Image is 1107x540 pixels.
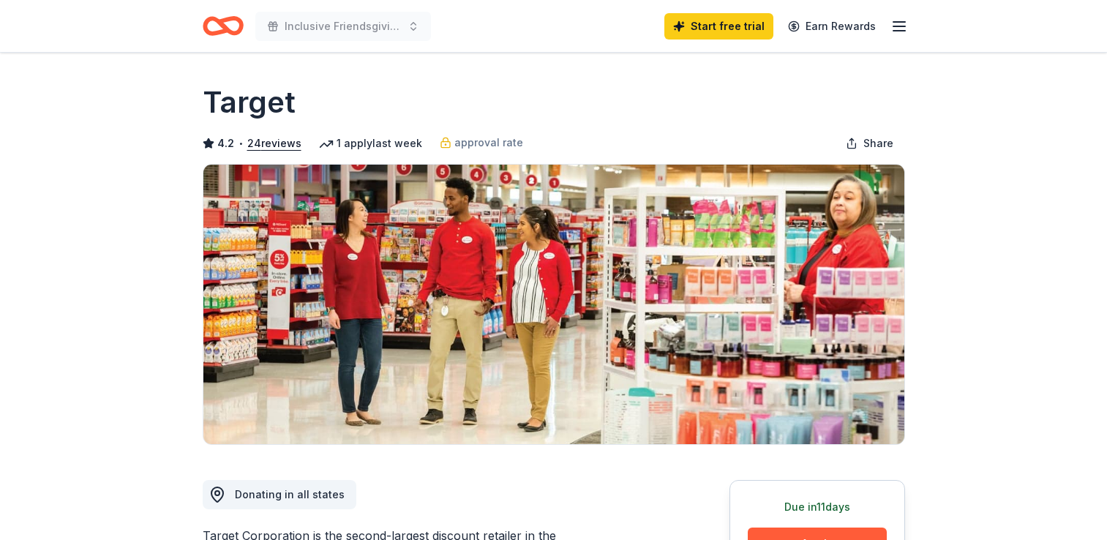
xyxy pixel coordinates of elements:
a: Earn Rewards [779,13,885,40]
a: approval rate [440,134,523,151]
span: approval rate [454,134,523,151]
span: 4.2 [217,135,234,152]
div: Due in 11 days [748,498,887,516]
a: Home [203,9,244,43]
button: 24reviews [247,135,301,152]
a: Start free trial [664,13,773,40]
span: Donating in all states [235,488,345,500]
span: Inclusive Friendsgiving [285,18,402,35]
button: Inclusive Friendsgiving [255,12,431,41]
h1: Target [203,82,296,123]
span: • [238,138,243,149]
span: Share [863,135,893,152]
button: Share [834,129,905,158]
img: Image for Target [203,165,904,444]
div: 1 apply last week [319,135,422,152]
